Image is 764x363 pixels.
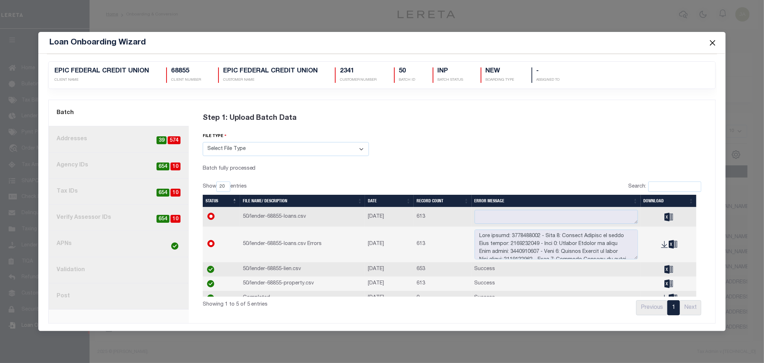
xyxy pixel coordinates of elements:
[537,67,560,75] h5: -
[240,262,365,277] td: 50/lender-68855-lien.csv
[49,100,189,126] a: Batch
[240,195,365,207] th: File Name/ Description: activate to sort column ascending
[641,195,697,207] th: Download: activate to sort column ascending
[49,257,189,283] a: Validation
[203,104,702,132] div: Step 1: Upload Batch Data
[667,300,680,315] a: 1
[414,227,472,262] td: 613
[49,179,189,205] a: Tax IDs10654
[365,207,413,227] td: [DATE]
[203,297,405,309] div: Showing 1 to 5 of 5 entries
[223,77,318,83] p: CUSTOMER NAME
[472,277,641,291] td: Success
[628,181,701,192] label: Search:
[708,38,717,47] button: Close
[486,77,514,83] p: Boarding Type
[365,195,413,207] th: Date: activate to sort column ascending
[207,266,214,273] img: check-icon-green.svg
[472,291,641,305] td: Success
[414,207,472,227] td: 613
[648,181,701,192] input: Search:
[49,152,189,179] a: Agency IDs10654
[49,231,189,257] a: APNs
[203,165,369,173] div: Batch fully processed
[365,227,413,262] td: [DATE]
[414,195,472,207] th: Record Count: activate to sort column ascending
[49,205,189,231] a: Verify Assessor IDs10654
[170,162,181,171] span: 10
[537,77,560,83] p: Assigned To
[475,230,638,259] textarea: Lore ipsumd: 3778488002 - Sita 8: Consect Adipisc el seddo Eius tempor: 2169232049 - Inci 0: Utla...
[203,133,227,140] label: file type
[365,277,413,291] td: [DATE]
[472,195,641,207] th: Error Message: activate to sort column ascending
[340,67,377,75] h5: 2341
[340,77,377,83] p: CUSTOMER NUMBER
[399,67,415,75] h5: 50
[157,189,169,197] span: 654
[171,242,178,250] img: check-icon-green.svg
[54,77,149,83] p: CLIENT NAME
[472,262,641,277] td: Success
[171,67,201,75] h5: 68855
[240,277,365,291] td: 50/lender-68855-property.csv
[414,291,472,305] td: 0
[157,162,169,171] span: 654
[240,227,365,262] td: 50/lender-68855-loans.csv Errors
[240,207,365,227] td: 50/lender-68855-loans.csv
[203,195,240,207] th: Status: activate to sort column descending
[157,215,169,223] span: 654
[365,291,413,305] td: [DATE]
[216,181,230,192] select: Showentries
[207,294,214,302] img: check-icon-green.svg
[170,189,181,197] span: 10
[414,262,472,277] td: 653
[171,77,201,83] p: CLIENT NUMBER
[157,136,167,145] span: 39
[223,67,318,75] h5: EPIC FEDERAL CREDIT UNION
[438,67,463,75] h5: INP
[486,67,514,75] h5: NEW
[365,262,413,277] td: [DATE]
[203,181,247,192] label: Show entries
[168,136,181,145] span: 574
[438,77,463,83] p: BATCH STATUS
[240,291,365,305] td: Completed
[49,126,189,152] a: Addresses57439
[414,277,472,291] td: 613
[399,77,415,83] p: BATCH ID
[54,67,149,75] h5: EPIC FEDERAL CREDIT UNION
[49,38,146,48] h5: Loan Onboarding Wizard
[207,280,214,287] img: check-icon-green.svg
[170,215,181,223] span: 10
[49,283,189,310] a: Post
